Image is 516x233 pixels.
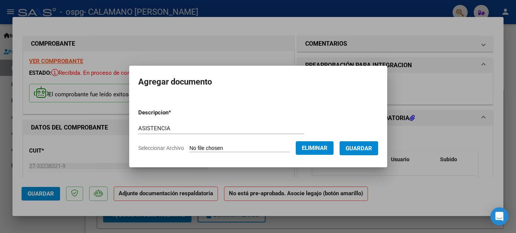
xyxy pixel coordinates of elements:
[340,141,378,155] button: Guardar
[138,145,184,151] span: Seleccionar Archivo
[302,145,328,151] span: Eliminar
[346,145,372,152] span: Guardar
[490,207,508,225] div: Open Intercom Messenger
[138,75,378,89] h2: Agregar documento
[296,141,334,155] button: Eliminar
[138,108,210,117] p: Descripcion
